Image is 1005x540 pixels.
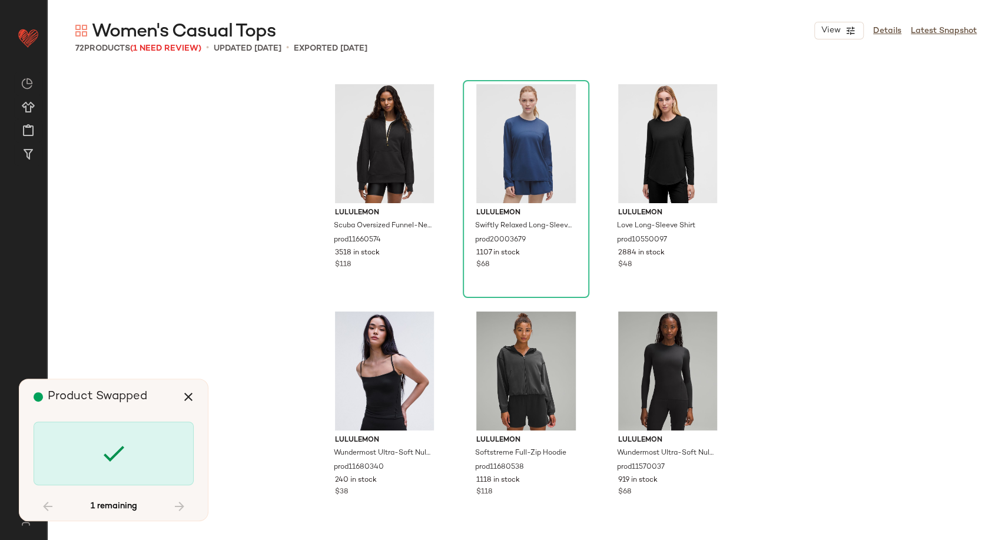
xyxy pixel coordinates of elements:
[873,25,901,37] a: Details
[206,41,209,55] span: •
[21,78,33,90] img: svg%3e
[335,248,380,259] span: 3518 in stock
[476,475,520,486] span: 1118 in stock
[475,448,566,459] span: Softstreme Full-Zip Hoodie
[75,42,201,55] div: Products
[618,260,632,270] span: $48
[617,235,667,246] span: prod10550097
[609,312,727,430] img: LW3HPRS_0001_1
[617,462,665,473] span: prod11570037
[14,516,37,526] img: svg%3e
[814,22,864,39] button: View
[326,312,444,430] img: LW1ESCS_0001_1
[92,20,276,44] span: Women's Casual Tops
[48,390,147,403] span: Product Swapped
[334,235,381,246] span: prod11660574
[16,26,40,49] img: heart_red.DM2ytmEG.svg
[618,475,658,486] span: 919 in stock
[476,435,576,446] span: lululemon
[335,435,434,446] span: lululemon
[335,208,434,218] span: lululemon
[821,26,841,35] span: View
[286,41,289,55] span: •
[294,42,367,55] p: Exported [DATE]
[326,84,444,203] img: LW3JAMS_3385_1
[476,248,520,259] span: 1107 in stock
[617,448,717,459] span: Wundermost Ultra-Soft Nulu Crewneck Long-Sleeve Shirt
[609,84,727,203] img: LW3EYHS_0001_1
[91,501,137,512] span: 1 remaining
[476,487,492,498] span: $118
[476,260,489,270] span: $68
[475,462,524,473] span: prod11680538
[467,84,585,203] img: LW3JE9S_071170_1
[214,42,281,55] p: updated [DATE]
[335,475,377,486] span: 240 in stock
[475,235,526,246] span: prod20003679
[618,487,631,498] span: $68
[334,221,433,231] span: Scuba Oversized Funnel-Neck Half Zip Long
[75,25,87,37] img: svg%3e
[130,44,201,53] span: (1 Need Review)
[911,25,977,37] a: Latest Snapshot
[334,462,384,473] span: prod11680340
[618,435,718,446] span: lululemon
[617,221,695,231] span: Love Long-Sleeve Shirt
[467,312,585,430] img: LW3HM8S_0001_1
[335,260,351,270] span: $118
[475,221,575,231] span: Swiftly Relaxed Long-Sleeve Shirt Fit
[618,248,665,259] span: 2884 in stock
[334,448,433,459] span: Wundermost Ultra-Soft Nulu Spaghetti-Strap Cami Tank Top
[476,208,576,218] span: lululemon
[75,44,84,53] span: 72
[335,487,348,498] span: $38
[618,208,718,218] span: lululemon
